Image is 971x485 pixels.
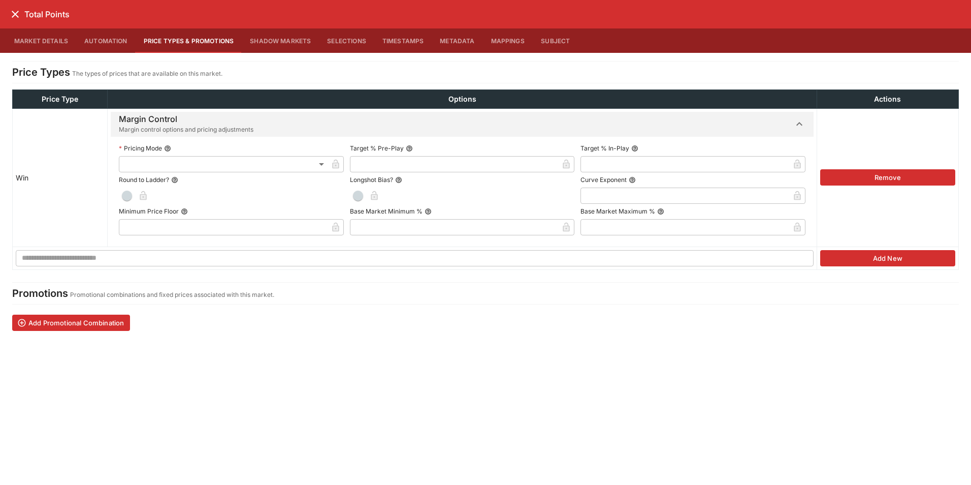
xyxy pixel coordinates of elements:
[319,28,374,53] button: Selections
[406,145,413,152] button: Target % Pre-Play
[111,112,813,137] button: Margin Control Margin control options and pricing adjustments
[631,145,638,152] button: Target % In-Play
[350,144,404,153] p: Target % Pre-Play
[70,290,274,300] p: Promotional combinations and fixed prices associated with this market.
[820,250,955,266] button: Add New
[136,28,242,53] button: Price Types & Promotions
[72,69,222,79] p: The types of prices that are available on this market.
[12,66,70,79] h4: Price Types
[580,207,655,216] p: Base Market Maximum %
[629,176,636,184] button: Curve Exponent
[12,287,68,300] h4: Promotions
[395,176,402,184] button: Longshot Bias?
[119,144,162,153] p: Pricing Mode
[533,28,578,53] button: Subject
[13,109,108,247] td: Win
[119,175,169,184] p: Round to Ladder?
[6,28,76,53] button: Market Details
[350,175,393,184] p: Longshot Bias?
[13,90,108,109] th: Price Type
[119,207,179,216] p: Minimum Price Floor
[820,169,955,186] button: Remove
[580,144,629,153] p: Target % In-Play
[350,207,423,216] p: Base Market Minimum %
[12,315,130,331] button: Add Promotional Combination
[24,9,70,20] h6: Total Points
[432,28,482,53] button: Metadata
[425,208,432,215] button: Base Market Minimum %
[181,208,188,215] button: Minimum Price Floor
[76,28,136,53] button: Automation
[817,90,958,109] th: Actions
[108,90,817,109] th: Options
[164,145,171,152] button: Pricing Mode
[6,5,24,23] button: close
[580,175,627,184] p: Curve Exponent
[119,125,253,135] span: Margin control options and pricing adjustments
[483,28,533,53] button: Mappings
[242,28,319,53] button: Shadow Markets
[657,208,664,215] button: Base Market Maximum %
[119,114,253,125] h6: Margin Control
[171,176,178,184] button: Round to Ladder?
[374,28,432,53] button: Timestamps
